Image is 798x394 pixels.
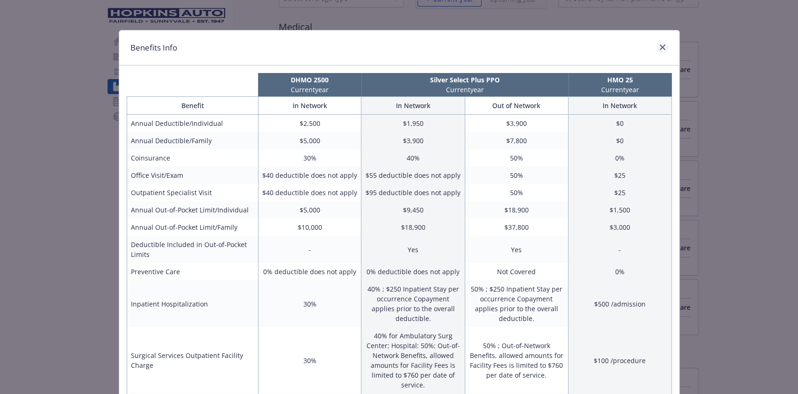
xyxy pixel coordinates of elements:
[465,97,568,115] th: Out of Network
[127,97,258,115] th: Benefit
[465,280,568,327] td: 50% ; $250 Inpatient Stay per occurrence Copayment applies prior to the overall deductible.
[127,263,258,280] td: Preventive Care
[361,219,465,236] td: $18,900
[127,236,258,263] td: Deductible Included in Out-of-Pocket Limits
[260,75,359,85] p: DHMO 2500
[568,327,671,394] td: $100 /procedure
[465,149,568,167] td: 50%
[568,280,671,327] td: $500 /admission
[258,184,361,201] td: $40 deductible does not apply
[361,280,465,327] td: 40% ; $250 Inpatient Stay per occurrence Copayment applies prior to the overall deductible.
[363,75,567,85] p: Silver Select Plus PPO
[568,132,671,149] td: $0
[657,42,668,53] a: close
[465,219,568,236] td: $37,800
[258,132,361,149] td: $5,000
[465,327,568,394] td: 50% ; Out-of-Network Benefits, allowed amounts for Facility Fees is limited to $760 per date of s...
[568,263,671,280] td: 0%
[363,85,567,95] p: Current year
[127,132,258,149] td: Annual Deductible/Family
[258,201,361,219] td: $5,000
[361,236,465,263] td: Yes
[258,263,361,280] td: 0% deductible does not apply
[127,115,258,132] td: Annual Deductible/Individual
[361,327,465,394] td: 40% for Ambulatory Surg Center; Hospital: 50%; Out-of-Network Benefits, allowed amounts for Facil...
[258,115,361,132] td: $2,500
[258,149,361,167] td: 30%
[361,132,465,149] td: $3,900
[570,85,670,95] p: Current year
[465,201,568,219] td: $18,900
[258,219,361,236] td: $10,000
[258,97,361,115] th: In Network
[127,327,258,394] td: Surgical Services Outpatient Facility Charge
[568,219,671,236] td: $3,000
[260,85,359,95] p: Current year
[127,201,258,219] td: Annual Out-of-Pocket Limit/Individual
[127,280,258,327] td: Inpatient Hospitalization
[465,132,568,149] td: $7,800
[568,184,671,201] td: $25
[361,184,465,201] td: $95 deductible does not apply
[465,236,568,263] td: Yes
[361,97,465,115] th: In Network
[361,263,465,280] td: 0% deductible does not apply
[361,167,465,184] td: $55 deductible does not apply
[568,97,671,115] th: In Network
[127,73,258,96] th: intentionally left blank
[568,236,671,263] td: -
[465,184,568,201] td: 50%
[258,280,361,327] td: 30%
[361,201,465,219] td: $9,450
[465,115,568,132] td: $3,900
[127,219,258,236] td: Annual Out-of-Pocket Limit/Family
[130,42,177,54] h1: Benefits Info
[465,167,568,184] td: 50%
[568,149,671,167] td: 0%
[568,201,671,219] td: $1,500
[258,236,361,263] td: -
[570,75,670,85] p: HMO 25
[127,167,258,184] td: Office Visit/Exam
[258,327,361,394] td: 30%
[568,115,671,132] td: $0
[465,263,568,280] td: Not Covered
[568,167,671,184] td: $25
[127,184,258,201] td: Outpatient Specialist Visit
[127,149,258,167] td: Coinsurance
[361,115,465,132] td: $1,950
[258,167,361,184] td: $40 deductible does not apply
[361,149,465,167] td: 40%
